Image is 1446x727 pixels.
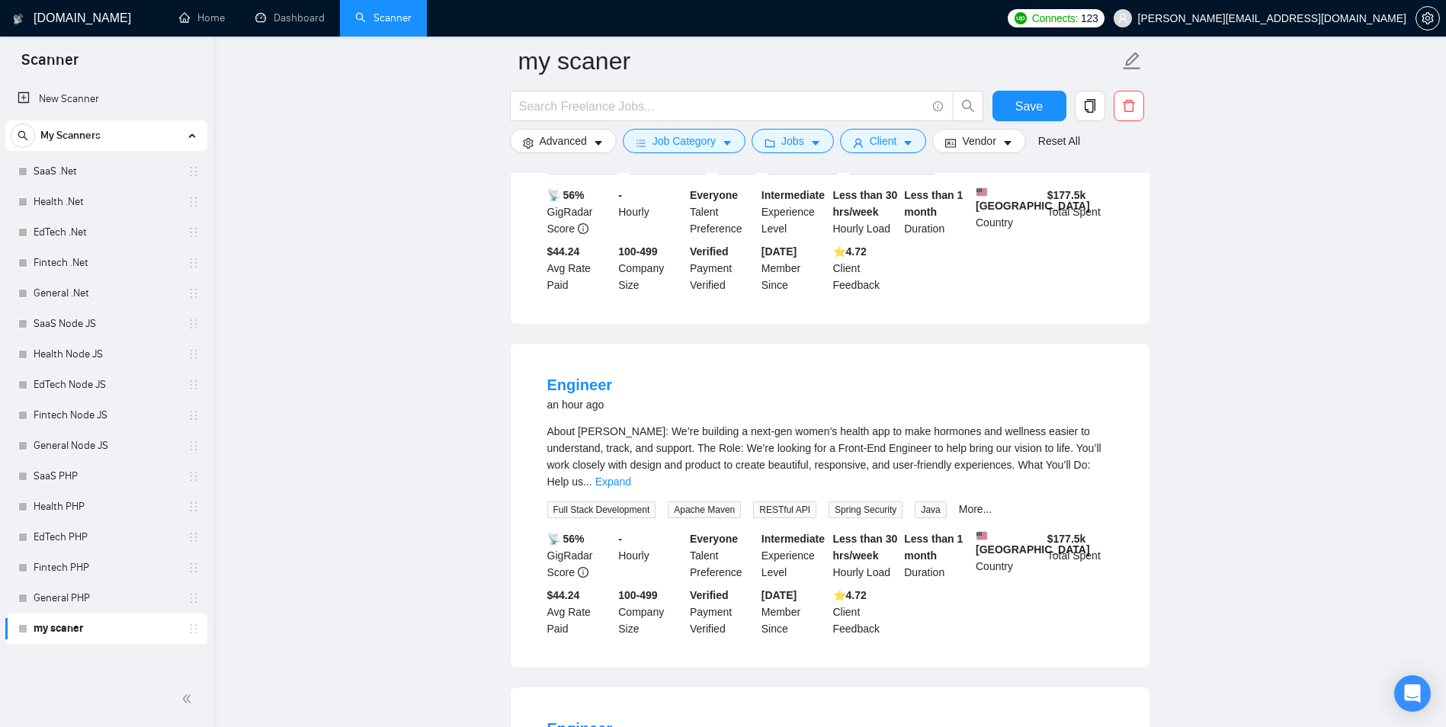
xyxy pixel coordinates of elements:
[690,245,729,258] b: Verified
[34,431,178,461] a: General Node JS
[188,531,200,543] span: holder
[829,501,903,518] span: Spring Security
[992,91,1066,121] button: Save
[853,137,864,149] span: user
[519,97,926,116] input: Search Freelance Jobs...
[903,137,913,149] span: caret-down
[5,120,207,644] li: My Scanners
[618,589,657,601] b: 100-499
[547,396,613,414] div: an hour ago
[188,226,200,239] span: holder
[976,530,1090,556] b: [GEOGRAPHIC_DATA]
[40,120,101,151] span: My Scanners
[954,99,983,113] span: search
[1081,10,1098,27] span: 123
[34,492,178,522] a: Health PHP
[544,587,616,637] div: Avg Rate Paid
[578,223,588,234] span: info-circle
[761,189,825,201] b: Intermediate
[583,476,592,488] span: ...
[518,42,1119,80] input: Scanner name...
[1015,97,1043,116] span: Save
[1047,533,1086,545] b: $ 177.5k
[752,129,834,153] button: folderJobscaret-down
[758,587,830,637] div: Member Since
[833,533,898,562] b: Less than 30 hrs/week
[544,243,616,293] div: Avg Rate Paid
[547,245,580,258] b: $44.24
[34,613,178,644] a: my scaner
[1122,51,1142,71] span: edit
[830,587,902,637] div: Client Feedback
[932,129,1025,153] button: idcardVendorcaret-down
[722,137,733,149] span: caret-down
[595,476,631,488] a: Expand
[1044,530,1116,581] div: Total Spent
[833,245,867,258] b: ⭐️ 4.72
[34,461,178,492] a: SaaS PHP
[959,503,992,515] a: More...
[1416,12,1440,24] a: setting
[34,217,178,248] a: EdTech .Net
[1117,13,1128,24] span: user
[34,370,178,400] a: EdTech Node JS
[618,245,657,258] b: 100-499
[9,49,91,81] span: Scanner
[593,137,604,149] span: caret-down
[547,501,656,518] span: Full Stack Development
[181,691,197,706] span: double-left
[355,11,412,24] a: searchScanner
[547,425,1101,488] span: About [PERSON_NAME]: We’re building a next-gen women’s health app to make hormones and wellness e...
[11,130,34,141] span: search
[34,156,178,187] a: SaaS .Net
[510,129,617,153] button: settingAdvancedcaret-down
[544,187,616,237] div: GigRadar Score
[623,129,745,153] button: barsJob Categorycaret-down
[687,187,758,237] div: Talent Preference
[1416,12,1439,24] span: setting
[1044,187,1116,237] div: Total Spent
[34,552,178,583] a: Fintech PHP
[188,318,200,330] span: holder
[5,84,207,114] li: New Scanner
[547,533,585,545] b: 📡 56%
[188,257,200,269] span: holder
[652,133,716,149] span: Job Category
[1032,10,1078,27] span: Connects:
[188,501,200,513] span: holder
[615,187,687,237] div: Hourly
[34,309,178,339] a: SaaS Node JS
[973,530,1044,581] div: Country
[765,137,775,149] span: folder
[758,243,830,293] div: Member Since
[758,530,830,581] div: Experience Level
[18,84,195,114] a: New Scanner
[34,400,178,431] a: Fintech Node JS
[255,11,325,24] a: dashboardDashboard
[904,533,963,562] b: Less than 1 month
[1394,675,1431,712] div: Open Intercom Messenger
[830,530,902,581] div: Hourly Load
[953,91,983,121] button: search
[188,348,200,360] span: holder
[830,243,902,293] div: Client Feedback
[810,137,821,149] span: caret-down
[973,187,1044,237] div: Country
[188,379,200,391] span: holder
[34,522,178,552] a: EdTech PHP
[618,533,622,545] b: -
[188,470,200,482] span: holder
[1075,91,1105,121] button: copy
[544,530,616,581] div: GigRadar Score
[179,11,225,24] a: homeHome
[540,133,587,149] span: Advanced
[1076,99,1105,113] span: copy
[547,189,585,201] b: 📡 56%
[840,129,927,153] button: userClientcaret-down
[830,187,902,237] div: Hourly Load
[915,501,946,518] span: Java
[976,187,987,197] img: 🇺🇸
[781,133,804,149] span: Jobs
[753,501,816,518] span: RESTful API
[188,409,200,421] span: holder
